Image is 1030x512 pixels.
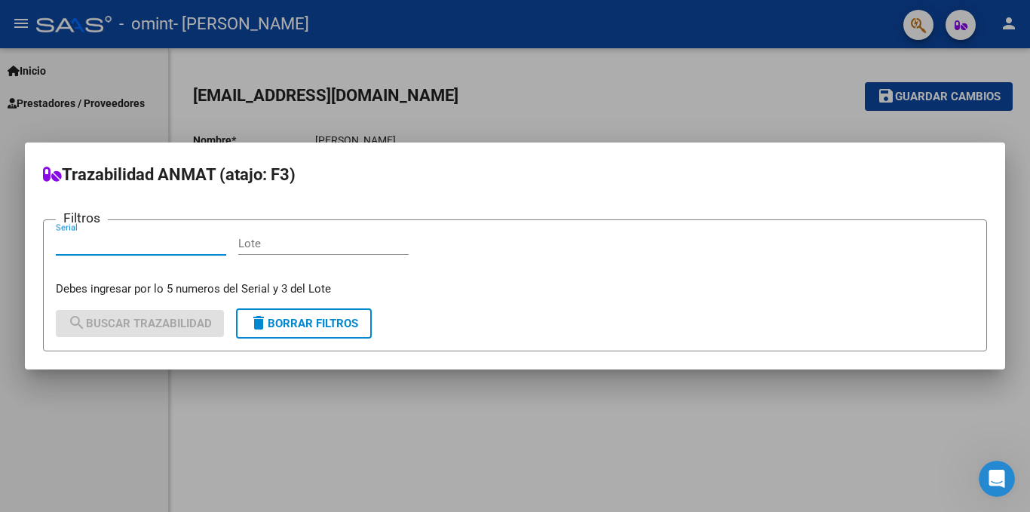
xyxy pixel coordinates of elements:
button: Buscar Trazabilidad [56,310,224,337]
h2: Trazabilidad ANMAT (atajo: F3) [43,161,987,189]
mat-icon: delete [250,314,268,332]
mat-icon: search [68,314,86,332]
p: Debes ingresar por lo 5 numeros del Serial y 3 del Lote [56,281,974,298]
h3: Filtros [56,208,108,228]
button: Borrar Filtros [236,308,372,339]
iframe: Intercom live chat [979,461,1015,497]
span: Borrar Filtros [250,317,358,330]
span: Buscar Trazabilidad [68,317,212,330]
